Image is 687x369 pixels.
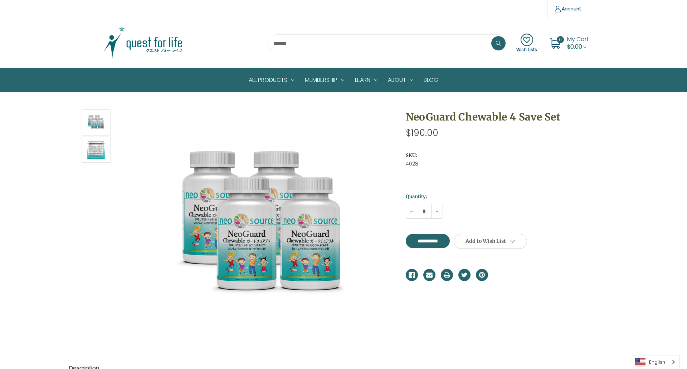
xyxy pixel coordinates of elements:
dt: SKU: [406,152,623,159]
a: Cart with 0 items [567,35,589,51]
a: All Products [243,69,299,92]
div: Language [631,355,680,369]
label: Quantity: [406,193,624,200]
a: Add to Wish List [454,234,527,249]
span: My Cart [567,35,589,43]
a: About [383,69,418,92]
img: NeoGuard Chewable 4 Save Set [87,110,105,134]
h1: NeoGuard Chewable 4 Save Set [406,109,624,124]
a: Wish Lists [516,34,537,53]
span: $190.00 [406,127,438,139]
img: NeoGuard Chewable 4 Save Set [173,138,352,317]
aside: Language selected: English [631,355,680,369]
a: Blog [418,69,444,92]
span: Add to Wish List [466,238,506,244]
a: Membership [299,69,350,92]
a: Print [441,269,453,281]
img: NeoGuard Chewable 4 Save Set [87,138,105,162]
a: English [631,355,679,369]
span: $0.00 [567,43,582,51]
span: 0 [557,36,564,43]
a: Learn [350,69,383,92]
dd: 4028 [406,160,624,168]
img: Quest Group [98,25,188,61]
